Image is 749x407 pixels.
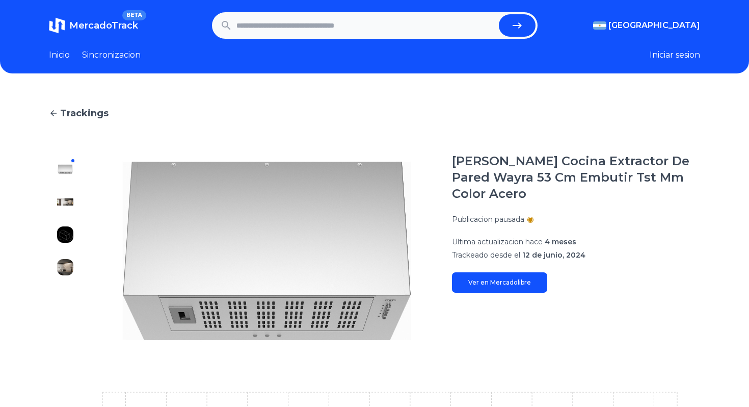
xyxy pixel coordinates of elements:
[452,272,547,293] a: Ver en Mercadolibre
[608,19,700,32] span: [GEOGRAPHIC_DATA]
[57,259,73,275] img: Campana Cocina Extractor De Pared Wayra 53 Cm Embutir Tst Mm Color Acero
[593,21,606,30] img: Argentina
[49,17,138,34] a: MercadoTrackBETA
[57,226,73,243] img: Campana Cocina Extractor De Pared Wayra 53 Cm Embutir Tst Mm Color Acero
[82,49,141,61] a: Sincronizacion
[57,324,73,341] img: Campana Cocina Extractor De Pared Wayra 53 Cm Embutir Tst Mm Color Acero
[122,10,146,20] span: BETA
[60,106,109,120] span: Trackings
[452,214,524,224] p: Publicacion pausada
[49,106,700,120] a: Trackings
[57,194,73,210] img: Campana Cocina Extractor De Pared Wayra 53 Cm Embutir Tst Mm Color Acero
[57,161,73,177] img: Campana Cocina Extractor De Pared Wayra 53 Cm Embutir Tst Mm Color Acero
[593,19,700,32] button: [GEOGRAPHIC_DATA]
[452,153,700,202] h1: [PERSON_NAME] Cocina Extractor De Pared Wayra 53 Cm Embutir Tst Mm Color Acero
[57,292,73,308] img: Campana Cocina Extractor De Pared Wayra 53 Cm Embutir Tst Mm Color Acero
[69,20,138,31] span: MercadoTrack
[650,49,700,61] button: Iniciar sesion
[522,250,585,260] span: 12 de junio, 2024
[545,237,576,246] span: 4 meses
[49,17,65,34] img: MercadoTrack
[102,153,432,349] img: Campana Cocina Extractor De Pared Wayra 53 Cm Embutir Tst Mm Color Acero
[452,237,543,246] span: Ultima actualizacion hace
[452,250,520,260] span: Trackeado desde el
[49,49,70,61] a: Inicio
